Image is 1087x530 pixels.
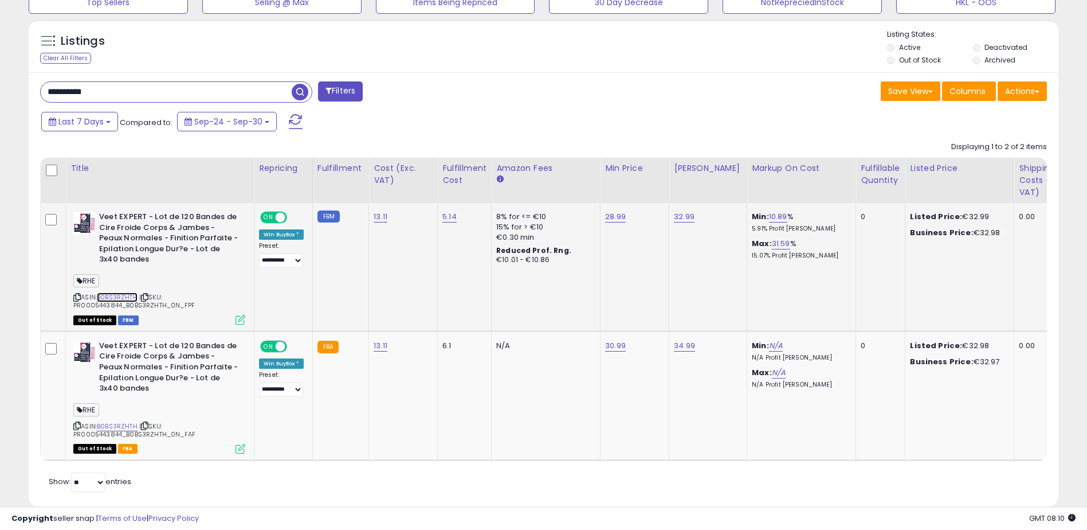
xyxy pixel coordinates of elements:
a: 13.11 [374,340,387,352]
button: Filters [318,81,363,102]
label: Deactivated [984,42,1027,52]
p: N/A Profit [PERSON_NAME] [752,381,847,389]
p: 15.07% Profit [PERSON_NAME] [752,252,847,260]
div: Clear All Filters [40,53,91,64]
span: OFF [285,341,304,351]
div: [PERSON_NAME] [674,162,742,174]
div: ASIN: [73,341,245,453]
a: B0BS3RZHTH [97,293,138,302]
div: 15% for > €10 [496,222,591,232]
b: Listed Price: [910,340,962,351]
div: Markup on Cost [752,162,851,174]
div: % [752,239,847,260]
button: Columns [942,81,996,101]
span: ON [261,341,276,351]
div: seller snap | | [11,513,199,524]
b: Max: [752,238,772,249]
b: Max: [752,367,772,378]
span: FBM [118,315,139,325]
div: Amazon Fees [496,162,595,174]
a: N/A [772,367,786,379]
div: Listed Price [910,162,1009,174]
div: % [752,212,847,233]
b: Listed Price: [910,211,962,222]
span: Sep-24 - Sep-30 [194,116,262,127]
small: Amazon Fees. [496,174,503,185]
p: N/A Profit [PERSON_NAME] [752,354,847,362]
span: All listings that are currently out of stock and unavailable for purchase on Amazon [73,444,116,454]
span: | SKU: PR0005443844_B0BS3RZHTH_0N_FPF [73,293,195,310]
div: 0.00 [1019,212,1074,222]
div: Win BuyBox * [259,358,304,369]
button: Sep-24 - Sep-30 [177,112,277,131]
div: Fulfillment [317,162,364,174]
a: N/A [769,340,783,352]
img: 419bsWUYpaL._SL40_.jpg [73,341,96,364]
div: 0 [861,341,896,351]
a: 31.59 [772,238,790,250]
a: B0BS3RZHTH [97,422,138,431]
p: Listing States: [887,29,1058,40]
b: Business Price: [910,356,973,367]
div: Preset: [259,371,304,397]
span: 2025-10-8 08:10 GMT [1029,513,1076,524]
span: Compared to: [120,117,172,128]
span: ON [261,213,276,223]
span: FBA [118,444,138,454]
span: RHE [73,403,99,416]
small: FBA [317,341,339,353]
button: Save View [881,81,940,101]
div: 6.1 [442,341,482,351]
div: 0 [861,212,896,222]
div: €32.99 [910,212,1005,222]
div: Repricing [259,162,308,174]
div: Fulfillable Quantity [861,162,900,186]
div: Displaying 1 to 2 of 2 items [951,142,1047,153]
div: Cost (Exc. VAT) [374,162,433,186]
th: The percentage added to the cost of goods (COGS) that forms the calculator for Min & Max prices. [747,158,856,203]
div: Min Price [605,162,664,174]
span: OFF [285,213,304,223]
a: 13.11 [374,211,387,223]
div: Preset: [259,242,304,268]
b: Veet EXPERT - Lot de 120 Bandes de Cire Froide Corps & Jambes - Peaux Normales - Finition Parfait... [99,212,238,268]
a: 34.99 [674,340,695,352]
b: Reduced Prof. Rng. [496,245,571,255]
div: N/A [496,341,591,351]
h5: Listings [61,33,105,49]
a: 5.14 [442,211,457,223]
span: | SKU: PR0005443844_B0BS3RZHTH_0N_FAF [73,422,195,439]
div: €32.98 [910,228,1005,238]
label: Out of Stock [899,55,941,65]
div: ASIN: [73,212,245,324]
div: €10.01 - €10.86 [496,255,591,265]
small: FBM [317,211,340,223]
label: Archived [984,55,1015,65]
a: Terms of Use [98,513,147,524]
b: Veet EXPERT - Lot de 120 Bandes de Cire Froide Corps & Jambes - Peaux Normales - Finition Parfait... [99,341,238,397]
span: All listings that are currently out of stock and unavailable for purchase on Amazon [73,315,116,325]
span: RHE [73,274,99,287]
div: €32.98 [910,341,1005,351]
a: 30.99 [605,340,626,352]
p: 5.91% Profit [PERSON_NAME] [752,225,847,233]
span: Columns [949,85,986,97]
div: Shipping Costs (Exc. VAT) [1019,162,1078,198]
strong: Copyright [11,513,53,524]
b: Min: [752,211,769,222]
div: 8% for <= €10 [496,212,591,222]
div: Fulfillment Cost [442,162,486,186]
a: 10.89 [769,211,787,223]
img: 419bsWUYpaL._SL40_.jpg [73,212,96,235]
label: Active [899,42,920,52]
a: 28.99 [605,211,626,223]
div: €32.97 [910,357,1005,367]
span: Last 7 Days [58,116,104,127]
a: Privacy Policy [148,513,199,524]
button: Actions [998,81,1047,101]
div: Win BuyBox * [259,229,304,240]
span: Show: entries [49,476,131,487]
button: Last 7 Days [41,112,118,131]
a: 32.99 [674,211,694,223]
b: Min: [752,340,769,351]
